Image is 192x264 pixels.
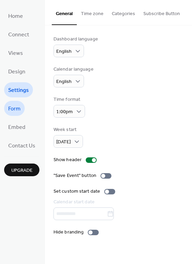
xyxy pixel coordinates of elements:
[8,104,21,115] span: Form
[4,64,29,79] a: Design
[53,172,96,179] div: "Save Event" button
[4,164,39,176] button: Upgrade
[56,77,72,86] span: English
[4,27,33,42] a: Connect
[8,67,25,77] span: Design
[53,156,82,164] div: Show header
[8,48,23,59] span: Views
[8,85,29,96] span: Settings
[53,126,82,133] div: Week start
[4,8,27,23] a: Home
[11,167,33,174] span: Upgrade
[8,29,29,40] span: Connect
[53,199,182,206] div: Calendar start date
[53,229,84,236] div: Hide branding
[4,119,29,134] a: Embed
[56,137,71,147] span: [DATE]
[56,107,73,117] span: 1:00pm
[8,141,35,152] span: Contact Us
[53,36,98,43] div: Dashboard language
[4,138,39,153] a: Contact Us
[53,188,100,195] div: Set custom start date
[8,11,23,22] span: Home
[4,101,25,116] a: Form
[8,122,25,133] span: Embed
[4,45,27,60] a: Views
[56,47,72,56] span: English
[53,96,84,103] div: Time format
[4,82,33,97] a: Settings
[53,66,94,73] div: Calendar language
